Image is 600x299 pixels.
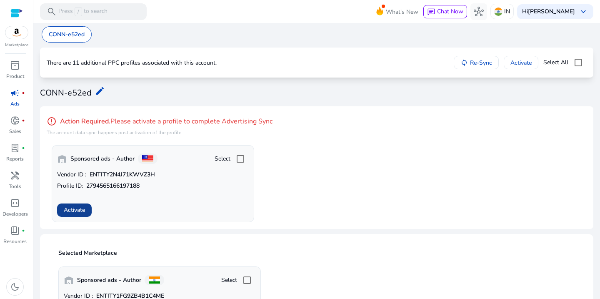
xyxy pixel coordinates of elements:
button: Activate [57,204,92,217]
span: hub [474,7,484,17]
span: fiber_manual_record [22,91,25,95]
h4: Please activate a profile to complete Advertising Sync [47,116,272,126]
b: Sponsored ads - Author [70,155,135,163]
b: [PERSON_NAME] [528,8,575,15]
b: Sponsored ads - Author [77,276,141,284]
span: lab_profile [10,143,20,153]
p: IN [504,4,510,19]
span: inventory_2 [10,60,20,70]
span: Re-Sync [470,58,492,67]
span: Select [221,276,237,284]
p: Hi [522,9,575,15]
button: chatChat Now [423,5,467,18]
p: Marketplace [5,42,28,48]
span: Activate [64,206,85,214]
p: Ads [10,100,20,108]
span: Select All [543,58,568,67]
p: Selected Marketplace [58,249,580,257]
span: Select [215,155,230,163]
b: Action Required. [60,118,110,126]
span: fiber_manual_record [22,146,25,150]
mat-icon: sync [460,59,468,66]
h3: CONN-e52ed [40,88,92,98]
p: The account data sync happens post activation of the profile [47,129,272,136]
span: Chat Now [437,8,463,15]
span: dark_mode [10,282,20,292]
p: Resources [3,238,27,245]
span: search [47,7,57,17]
span: code_blocks [10,198,20,208]
span: keyboard_arrow_down [578,7,588,17]
p: Product [6,73,24,80]
span: chat [427,8,435,16]
img: in.svg [494,8,502,16]
span: campaign [10,88,20,98]
span: book_4 [10,226,20,236]
p: Reports [6,155,24,163]
mat-icon: edit [95,86,105,96]
img: amazon.svg [5,26,28,39]
span: Profile ID: [57,182,83,190]
span: fiber_manual_record [22,229,25,232]
b: 2794565166197188 [86,182,140,190]
span: Activate [510,58,532,67]
span: warehouse [57,154,67,164]
span: warehouse [64,275,74,285]
span: Vendor ID : [57,171,86,179]
span: What's New [386,5,418,19]
button: hub [470,3,487,20]
span: donut_small [10,116,20,126]
b: ENTITY2N4J71KWVZ3H [90,171,155,179]
p: Press to search [58,7,107,16]
button: Activate [504,56,538,69]
button: Re-Sync [454,56,499,69]
span: fiber_manual_record [22,119,25,122]
p: Developers [2,210,28,218]
p: Sales [9,128,21,135]
mat-icon: error_outline [47,116,57,126]
span: / [75,7,82,16]
p: CONN-e52ed [49,30,85,39]
p: Tools [9,183,21,190]
p: There are 11 additional PPC profiles associated with this account. [47,59,217,67]
span: handyman [10,171,20,181]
